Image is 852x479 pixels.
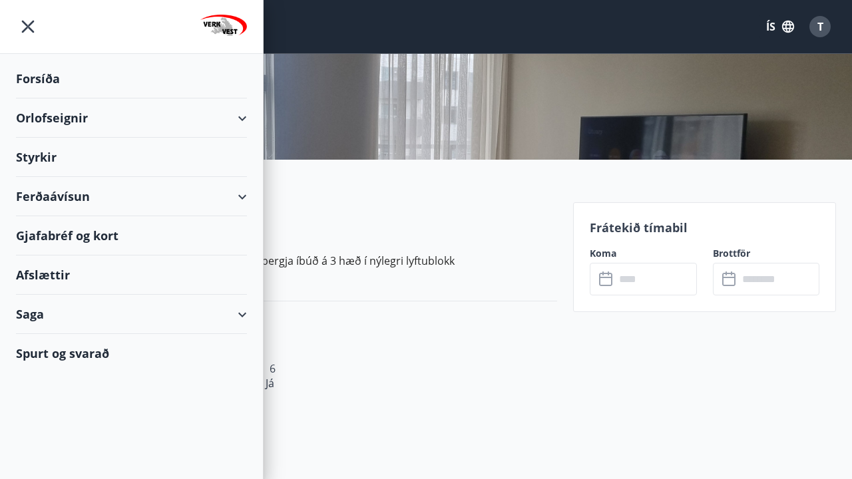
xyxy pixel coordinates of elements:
button: menu [16,15,40,39]
div: Styrkir [16,138,247,177]
div: Spurt og svarað [16,334,247,373]
div: Saga [16,295,247,334]
h2: Upplýsingar [16,208,557,237]
button: ÍS [759,15,801,39]
div: Forsíða [16,59,247,98]
span: Já [266,376,274,391]
div: Orlofseignir [16,98,247,138]
p: Gudmannshagi 1 íbúð 303 er Björt og falleg 4 herbergja íbúð á 3 hæð í nýlegri lyftublokk [16,253,557,269]
span: T [817,19,823,34]
div: Gjafabréf og kort [16,216,247,255]
img: union_logo [200,15,247,41]
div: Ferðaávísun [16,177,247,216]
p: herb1 [16,412,557,429]
p: Frátekið tímabil [590,219,819,236]
button: T [804,11,836,43]
div: Afslættir [16,255,247,295]
label: Brottför [713,247,819,260]
h3: Svefnaðstaða [16,323,557,345]
label: Koma [590,247,696,260]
